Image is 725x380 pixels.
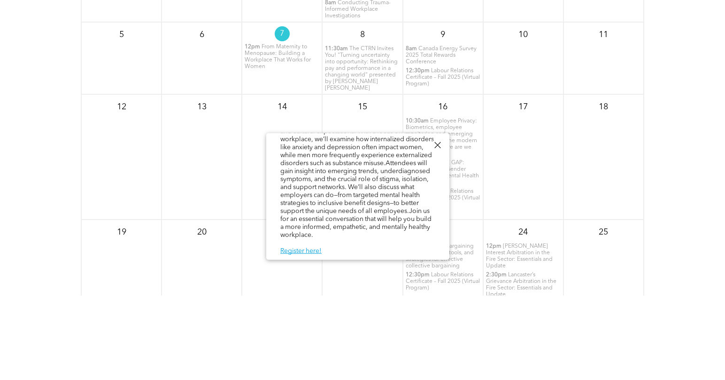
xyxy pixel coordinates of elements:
[113,224,130,241] p: 19
[406,118,429,124] span: 10:30am
[434,26,451,43] p: 9
[486,243,553,269] span: [PERSON_NAME] Interest Arbitration in the Fire Sector: Essentials and Update
[113,99,130,115] p: 12
[354,99,371,115] p: 15
[515,26,532,43] p: 10
[275,26,290,41] p: 7
[486,243,501,250] span: 12pm
[434,99,451,115] p: 16
[193,224,210,241] p: 20
[245,44,260,50] span: 12pm
[515,99,532,115] p: 17
[406,272,430,278] span: 12:30pm
[325,46,348,52] span: 11:30am
[406,68,430,74] span: 12:30pm
[193,99,210,115] p: 13
[193,26,210,43] p: 6
[406,68,480,87] span: Labour Relations Certificate – Fall 2025 (Virtual Program)
[280,63,435,256] div: Mental health affects everyone—but not always in the same way. In this thought-provoking session,...
[406,118,477,157] span: Employee Privacy: Biometrics, employee monitoring and emerging technologies in the modern workpla...
[486,272,556,297] span: Lancaster’s Grievance Arbitration in the Fire Sector: Essentials and Update
[595,26,612,43] p: 11
[245,44,311,69] span: From Maternity to Menopause: Building a Workplace That Works for Women
[274,99,291,115] p: 14
[486,272,507,278] span: 2:30pm
[280,248,322,254] a: Register here!
[595,224,612,241] p: 25
[406,272,480,291] span: Labour Relations Certificate – Fall 2025 (Virtual Program)
[325,46,398,91] span: The CTRN Invites You! "Turning uncertainty into opportunity: Rethinking pay and performance in a ...
[406,46,417,52] span: 8am
[354,26,371,43] p: 8
[406,46,477,65] span: Canada Energy Survey 2025 Total Rewards Conference
[595,99,612,115] p: 18
[113,26,130,43] p: 5
[515,224,532,241] p: 24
